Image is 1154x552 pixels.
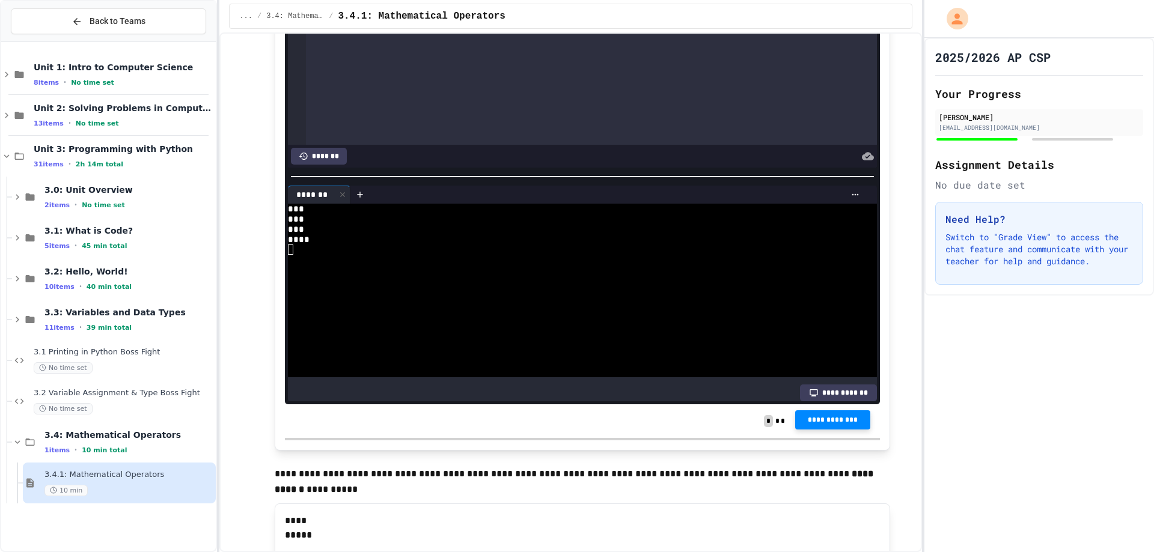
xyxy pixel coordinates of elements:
span: 39 min total [87,324,132,332]
div: [EMAIL_ADDRESS][DOMAIN_NAME] [939,123,1140,132]
span: 2h 14m total [76,160,123,168]
span: Unit 2: Solving Problems in Computer Science [34,103,213,114]
span: 13 items [34,120,64,127]
span: • [64,77,66,87]
span: 3.0: Unit Overview [44,184,213,195]
span: 3.4: Mathematical Operators [44,429,213,440]
span: No time set [76,120,119,127]
span: 2 items [44,201,70,209]
span: 8 items [34,79,59,86]
div: My Account [934,5,971,32]
div: [PERSON_NAME] [939,112,1140,123]
span: No time set [34,403,93,414]
span: 3.4: Mathematical Operators [266,11,324,21]
div: No due date set [935,178,1143,192]
span: 10 items [44,283,75,291]
span: • [79,323,82,332]
span: 10 min [44,485,88,496]
span: 3.2: Hello, World! [44,266,213,277]
span: No time set [71,79,114,86]
h2: Your Progress [935,85,1143,102]
span: No time set [34,362,93,374]
span: Unit 3: Programming with Python [34,144,213,154]
span: 3.4.1: Mathematical Operators [338,9,505,23]
button: Back to Teams [11,8,206,34]
p: Switch to "Grade View" to access the chat feature and communicate with your teacher for help and ... [945,231,1133,267]
span: • [69,159,71,169]
h3: Need Help? [945,212,1133,226]
span: 1 items [44,446,70,454]
span: • [79,282,82,291]
span: 3.1 Printing in Python Boss Fight [34,347,213,357]
span: 10 min total [82,446,127,454]
span: 45 min total [82,242,127,250]
span: Back to Teams [90,15,145,28]
span: 31 items [34,160,64,168]
span: ... [239,11,252,21]
h2: Assignment Details [935,156,1143,173]
h1: 2025/2026 AP CSP [935,49,1051,65]
span: 3.4.1: Mathematical Operators [44,470,213,480]
span: 11 items [44,324,75,332]
span: / [329,11,333,21]
span: 3.3: Variables and Data Types [44,307,213,318]
span: 3.1: What is Code? [44,225,213,236]
span: 3.2 Variable Assignment & Type Boss Fight [34,388,213,398]
span: Unit 1: Intro to Computer Science [34,62,213,73]
span: • [69,118,71,128]
span: 5 items [44,242,70,250]
span: / [257,11,261,21]
span: • [75,241,77,250]
span: • [75,200,77,210]
span: 40 min total [87,283,132,291]
span: • [75,445,77,455]
span: No time set [82,201,125,209]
